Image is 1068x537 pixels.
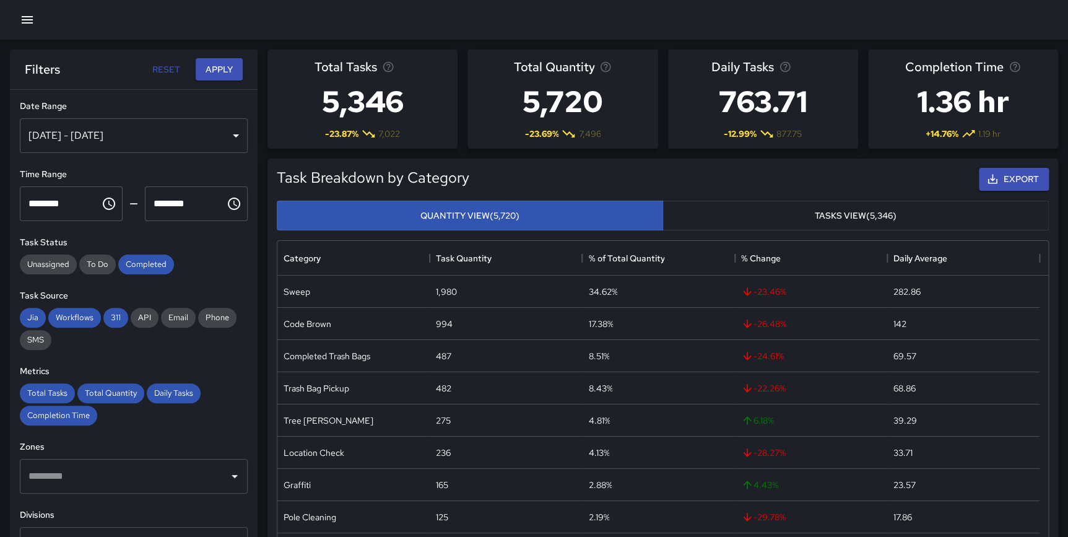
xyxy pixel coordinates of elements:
h3: 1.36 hr [905,77,1021,126]
div: Total Quantity [77,383,144,403]
div: 4.81% [588,414,610,427]
h6: Divisions [20,509,248,522]
h6: Task Status [20,236,248,250]
div: % of Total Quantity [582,241,734,276]
svg: Total task quantity in the selected period, compared to the previous period. [599,61,612,73]
span: Completed [118,259,174,269]
div: Task Quantity [430,241,582,276]
span: 6.18 % [741,414,774,427]
div: 17.38% [588,318,613,330]
span: 1.19 hr [978,128,1001,140]
span: Total Tasks [315,57,377,77]
h6: Filters [25,59,60,79]
div: Completed Trash Bags [284,350,370,362]
div: [DATE] - [DATE] [20,118,248,153]
span: Phone [198,312,237,323]
h6: Zones [20,440,248,454]
button: Export [979,168,1049,191]
span: -26.48 % [741,318,786,330]
div: 8.43% [588,382,612,395]
div: % Change [735,241,887,276]
span: 311 [103,312,128,323]
span: 7,496 [578,128,601,140]
button: Quantity View(5,720) [277,201,663,231]
span: -29.78 % [741,511,786,523]
h6: Time Range [20,168,248,181]
span: + 14.76 % [926,128,958,140]
span: Daily Tasks [711,57,774,77]
span: API [131,312,158,323]
div: 142 [893,318,906,330]
div: 17.86 [893,511,912,523]
span: -24.61 % [741,350,784,362]
div: % Change [741,241,781,276]
span: Jia [20,312,46,323]
div: 33.71 [893,447,913,459]
span: Daily Tasks [147,388,201,398]
div: 2.88% [588,479,612,491]
div: 69.57 [893,350,916,362]
span: Total Tasks [20,388,75,398]
div: 275 [436,414,451,427]
div: Code Brown [284,318,331,330]
div: Category [277,241,430,276]
div: Daily Average [893,241,947,276]
div: API [131,308,158,328]
div: Graffiti [284,479,311,491]
button: Choose time, selected time is 11:59 PM [222,191,246,216]
div: Completed [118,255,174,274]
div: 311 [103,308,128,328]
span: Completion Time [905,57,1004,77]
span: -23.69 % [524,128,558,140]
h3: 5,346 [315,77,411,126]
span: Workflows [48,312,101,323]
div: Daily Tasks [147,383,201,403]
span: 4.43 % [741,479,778,491]
div: 482 [436,382,451,395]
div: SMS [20,330,51,350]
div: Total Tasks [20,383,75,403]
h3: 5,720 [513,77,612,126]
div: 4.13% [588,447,609,459]
svg: Average time taken to complete tasks in the selected period, compared to the previous period. [1009,61,1021,73]
span: To Do [79,259,116,269]
div: Category [284,241,321,276]
div: 68.86 [893,382,916,395]
div: 39.29 [893,414,917,427]
div: Task Quantity [436,241,492,276]
button: Open [226,468,243,485]
div: % of Total Quantity [588,241,664,276]
h3: 763.71 [711,77,815,126]
span: SMS [20,334,51,345]
div: 165 [436,479,448,491]
div: Unassigned [20,255,77,274]
div: 1,980 [436,286,457,298]
svg: Total number of tasks in the selected period, compared to the previous period. [382,61,394,73]
h6: Task Source [20,289,248,303]
div: 994 [436,318,453,330]
div: 34.62% [588,286,617,298]
button: Apply [196,58,243,81]
div: Phone [198,308,237,328]
div: 23.57 [893,479,916,491]
div: 487 [436,350,451,362]
div: 125 [436,511,448,523]
h6: Metrics [20,365,248,378]
span: Total Quantity [513,57,594,77]
div: Workflows [48,308,101,328]
button: Choose time, selected time is 12:00 AM [97,191,121,216]
div: To Do [79,255,116,274]
div: Trash Bag Pickup [284,382,349,395]
span: Unassigned [20,259,77,269]
span: 7,022 [378,128,400,140]
div: Tree Wells [284,414,373,427]
button: Tasks View(5,346) [662,201,1049,231]
div: 2.19% [588,511,609,523]
h5: Task Breakdown by Category [277,168,469,188]
div: Jia [20,308,46,328]
span: -23.46 % [741,286,786,298]
div: Location Check [284,447,344,459]
span: Completion Time [20,410,97,421]
span: -23.87 % [325,128,358,140]
span: 877.75 [776,128,802,140]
